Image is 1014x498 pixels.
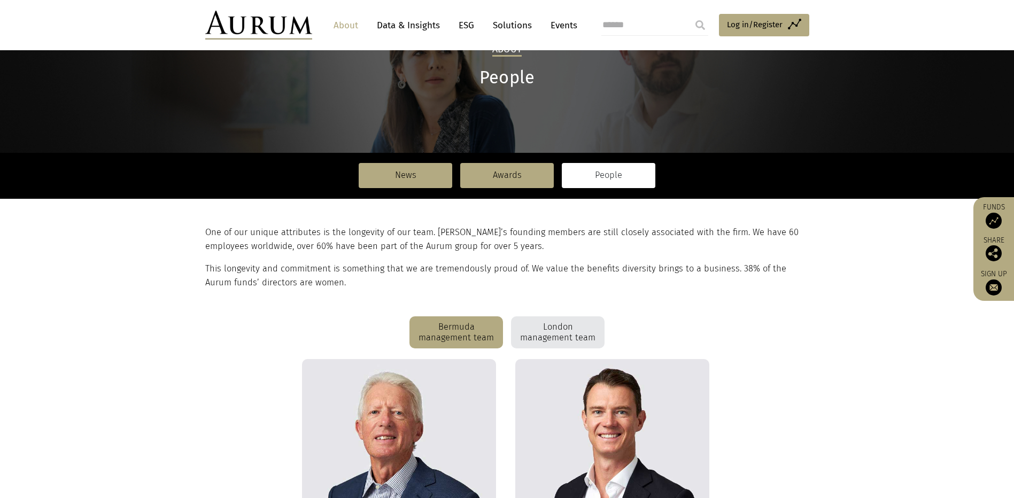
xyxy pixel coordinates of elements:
p: This longevity and commitment is something that we are tremendously proud of. We value the benefi... [205,262,807,290]
a: News [359,163,452,188]
span: Log in/Register [727,18,783,31]
img: Access Funds [986,213,1002,229]
div: Share [979,237,1009,261]
p: One of our unique attributes is the longevity of our team. [PERSON_NAME]’s founding members are s... [205,225,807,254]
a: Events [545,15,577,35]
a: Solutions [487,15,537,35]
a: About [328,15,363,35]
a: Data & Insights [371,15,445,35]
img: Sign up to our newsletter [986,279,1002,295]
a: Awards [460,163,554,188]
div: Bermuda management team [409,316,503,348]
a: People [562,163,655,188]
a: Funds [979,203,1009,229]
h1: People [205,67,809,88]
a: ESG [453,15,479,35]
img: Share this post [986,245,1002,261]
img: Aurum [205,11,312,40]
input: Submit [690,14,711,36]
h2: About [492,44,522,57]
div: London management team [511,316,605,348]
a: Log in/Register [719,14,809,36]
a: Sign up [979,269,1009,295]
